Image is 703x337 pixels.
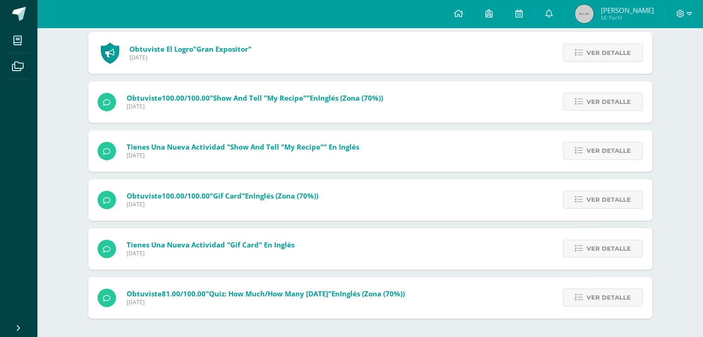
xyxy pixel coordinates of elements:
span: Inglés (Zona (70%)) [318,93,383,102]
span: Ver detalle [587,44,631,61]
span: Obtuviste en [127,93,383,102]
span: [PERSON_NAME] [600,6,654,15]
span: [DATE] [127,200,318,208]
span: Ver detalle [587,240,631,257]
span: [DATE] [127,298,405,306]
span: [DATE] [127,151,359,159]
span: Ver detalle [587,142,631,159]
span: Obtuviste en [127,191,318,200]
span: Tienes una nueva actividad "Show and Tell "My Recipe"" En Inglés [127,142,359,151]
span: 100.00/100.00 [162,191,210,200]
span: [DATE] [127,102,383,110]
span: Inglés (Zona (70%)) [340,289,405,298]
span: Ver detalle [587,93,631,110]
img: 45x45 [575,5,593,23]
span: Ver detalle [587,191,631,208]
span: Mi Perfil [600,14,654,22]
span: "Show and Tell "My Recipe"" [210,93,310,102]
span: "Quiz: How much/How many [DATE]" [206,289,331,298]
span: Obtuviste en [127,289,405,298]
span: Ver detalle [587,289,631,306]
span: Obtuviste el logro [129,44,251,54]
span: [DATE] [129,54,251,61]
span: Inglés (Zona (70%)) [253,191,318,200]
span: "Gif card" [210,191,245,200]
span: Tienes una nueva actividad "Gif card" En Inglés [127,240,294,249]
span: [DATE] [127,249,294,257]
span: "Gran expositor" [193,44,251,54]
span: 81.00/100.00 [162,289,206,298]
span: 100.00/100.00 [162,93,210,102]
